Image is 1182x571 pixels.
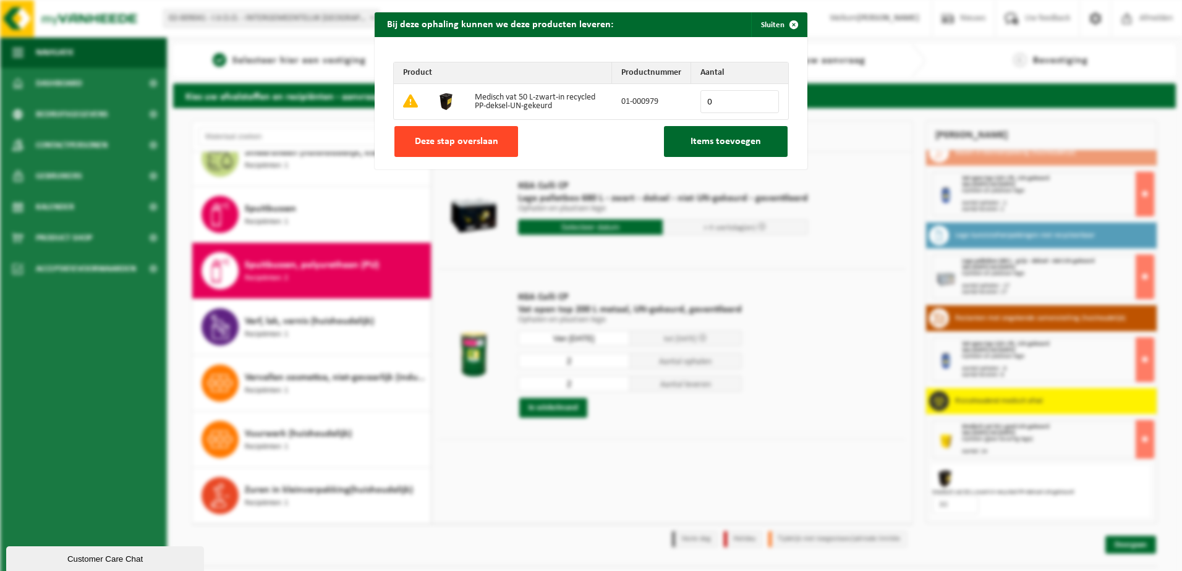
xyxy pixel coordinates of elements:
th: Aantal [691,62,788,84]
iframe: chat widget [6,544,206,571]
button: Items toevoegen [664,126,788,157]
img: 01-000979 [436,91,456,111]
button: Sluiten [751,12,806,37]
span: Items toevoegen [691,137,761,146]
td: 01-000979 [612,84,691,119]
span: Deze stap overslaan [415,137,498,146]
button: Deze stap overslaan [394,126,518,157]
h2: Bij deze ophaling kunnen we deze producten leveren: [375,12,626,36]
th: Product [394,62,612,84]
th: Productnummer [612,62,691,84]
td: Medisch vat 50 L-zwart-in recycled PP-deksel-UN-gekeurd [466,84,612,119]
